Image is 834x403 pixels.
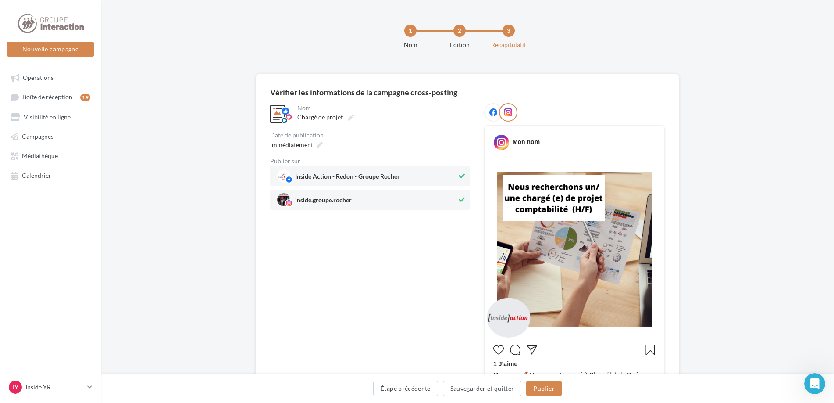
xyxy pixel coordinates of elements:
[297,113,343,121] span: Chargé de projet
[7,42,94,57] button: Nouvelle campagne
[25,383,84,392] p: Inside YR
[503,25,515,37] div: 3
[270,132,470,138] div: Date de publication
[513,137,540,146] div: Mon nom
[80,94,90,101] div: 19
[22,133,53,140] span: Campagnes
[481,40,537,49] div: Récapitulatif
[373,381,438,396] button: Étape précédente
[526,381,561,396] button: Publier
[24,113,71,121] span: Visibilité en ligne
[493,345,504,355] svg: J’aime
[5,89,96,105] a: Boîte de réception19
[270,88,457,96] div: Vérifier les informations de la campagne cross-posting
[493,360,656,371] div: 1 J’aime
[382,40,438,49] div: Nom
[510,345,520,355] svg: Commenter
[645,345,656,355] svg: Enregistrer
[453,25,466,37] div: 2
[22,172,51,179] span: Calendrier
[295,197,352,207] span: inside.groupe.rocher
[270,141,313,148] span: Immédiatement
[443,381,522,396] button: Sauvegarder et quitter
[5,128,96,144] a: Campagnes
[23,74,53,81] span: Opérations
[13,383,18,392] span: IY
[5,69,96,85] a: Opérations
[270,158,470,164] div: Publier sur
[22,94,72,101] span: Boîte de réception
[5,167,96,183] a: Calendrier
[493,371,520,378] span: Mon nom
[527,345,537,355] svg: Partager la publication
[297,105,468,111] div: Nom
[431,40,488,49] div: Edition
[295,173,400,183] span: Inside Action - Redon - Groupe Rocher
[804,373,825,394] iframe: Intercom live chat
[404,25,417,37] div: 1
[5,109,96,125] a: Visibilité en ligne
[5,148,96,163] a: Médiathèque
[7,379,94,396] a: IY Inside YR
[22,152,58,160] span: Médiathèque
